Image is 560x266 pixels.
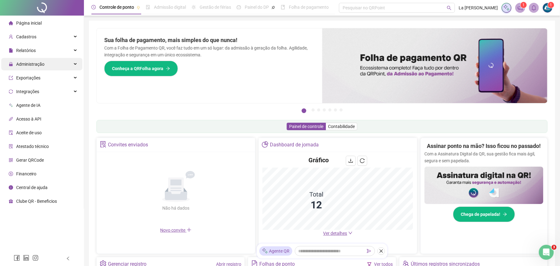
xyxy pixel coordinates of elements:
[100,5,134,10] span: Controle de ponto
[9,117,13,121] span: api
[108,140,148,150] div: Convites enviados
[100,141,106,148] span: solution
[523,3,525,7] span: 1
[187,227,192,232] span: plus
[517,5,523,11] span: notification
[521,2,527,8] sup: 1
[503,212,507,216] span: arrow-right
[424,167,543,204] img: banner%2F02c71560-61a6-44d4-94b9-c8ab97240462.png
[9,35,13,39] span: user-add
[66,256,70,261] span: left
[192,5,196,9] span: sun
[447,6,451,10] span: search
[16,103,40,108] span: Agente de IA
[340,108,343,112] button: 7
[424,150,543,164] p: Com a Assinatura Digital da QR, sua gestão fica mais ágil, segura e sem papelada.
[16,48,36,53] span: Relatórios
[367,249,371,253] span: send
[16,199,57,204] span: Clube QR - Beneficios
[550,3,552,7] span: 1
[360,158,365,163] span: reload
[9,158,13,162] span: qrcode
[9,89,13,94] span: sync
[160,228,192,233] span: Novo convite
[289,5,329,10] span: Folha de pagamento
[9,62,13,66] span: lock
[262,141,268,148] span: pie-chart
[503,4,510,11] img: sparkle-icon.fc2bf0ac1784a2077858766a79e2daf3.svg
[16,21,42,26] span: Página inicial
[9,131,13,135] span: audit
[334,108,337,112] button: 6
[166,66,170,71] span: arrow-right
[323,231,353,236] a: Ver detalhes down
[531,5,537,11] span: bell
[270,140,319,150] div: Dashboard de jornada
[459,4,498,11] span: La [PERSON_NAME]
[245,5,269,10] span: Painel do DP
[348,158,353,163] span: download
[16,158,44,163] span: Gerar QRCode
[308,156,329,164] h4: Gráfico
[16,171,36,176] span: Financeiro
[9,21,13,25] span: home
[543,3,552,12] img: 18504
[200,5,231,10] span: Gestão de férias
[348,231,353,235] span: down
[112,65,163,72] span: Conheça a QRFolha agora
[104,45,315,58] p: Com a Folha de Pagamento QR, você faz tudo em um só lugar: da admissão à geração da folha. Agilid...
[237,5,241,9] span: dashboard
[137,6,140,9] span: pushpin
[154,5,186,10] span: Admissão digital
[147,205,205,211] div: Não há dados
[259,246,292,256] div: Agente QR
[23,255,29,261] span: linkedin
[427,142,541,150] h2: Assinar ponto na mão? Isso ficou no passado!
[271,6,275,9] span: pushpin
[16,89,39,94] span: Integrações
[9,185,13,190] span: info-circle
[9,76,13,80] span: export
[16,144,49,149] span: Atestado técnico
[453,207,515,222] button: Chega de papelada!
[9,199,13,203] span: gift
[104,36,315,45] h2: Sua folha de pagamento, mais simples do que nunca!
[16,75,40,80] span: Exportações
[104,61,178,76] button: Conheça a QRFolha agora
[328,124,355,129] span: Contabilidade
[289,124,323,129] span: Painel de controle
[14,255,20,261] span: facebook
[32,255,39,261] span: instagram
[539,245,554,260] iframe: Intercom live chat
[9,144,13,149] span: solution
[552,245,557,250] span: 3
[379,249,383,253] span: close
[16,130,42,135] span: Aceite de uso
[328,108,331,112] button: 5
[317,108,320,112] button: 3
[262,248,268,254] img: sparkle-icon.fc2bf0ac1784a2077858766a79e2daf3.svg
[323,231,347,236] span: Ver detalhes
[9,48,13,53] span: file
[281,5,285,9] span: book
[323,108,326,112] button: 4
[16,34,36,39] span: Cadastros
[461,211,500,218] span: Chega de papelada!
[548,2,554,8] sup: Atualize o seu contato no menu Meus Dados
[16,185,48,190] span: Central de ajuda
[146,5,150,9] span: file-done
[16,116,41,121] span: Acesso à API
[322,28,548,103] img: banner%2F8d14a306-6205-4263-8e5b-06e9a85ad873.png
[16,62,44,67] span: Administração
[312,108,315,112] button: 2
[302,108,306,113] button: 1
[9,172,13,176] span: dollar
[91,5,96,9] span: clock-circle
